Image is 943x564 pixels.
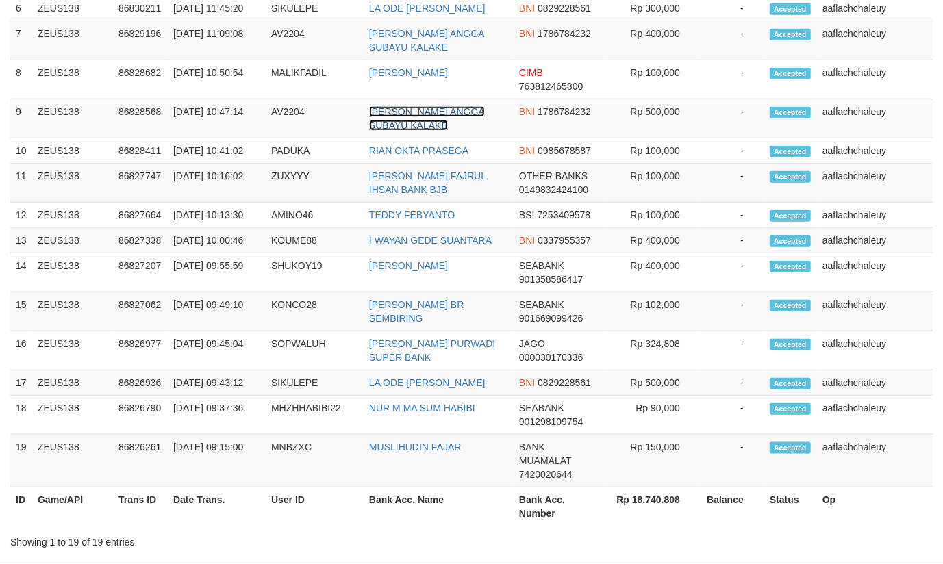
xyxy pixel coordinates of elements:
[770,210,811,222] span: Accepted
[701,370,764,396] td: -
[168,396,266,435] td: [DATE] 09:37:36
[770,29,811,40] span: Accepted
[10,331,32,370] td: 16
[113,138,168,164] td: 86828411
[364,487,514,526] th: Bank Acc. Name
[32,435,113,487] td: ZEUS138
[266,203,364,228] td: AMINO46
[10,253,32,292] td: 14
[32,21,113,60] td: ZEUS138
[701,138,764,164] td: -
[701,396,764,435] td: -
[519,184,588,195] span: Copy 0149832424100 to clipboard
[817,396,933,435] td: aaflachchaleuy
[168,253,266,292] td: [DATE] 09:55:59
[168,292,266,331] td: [DATE] 09:49:10
[538,235,591,246] span: Copy 0337955357 to clipboard
[701,203,764,228] td: -
[266,396,364,435] td: MHZHHABIBI22
[701,21,764,60] td: -
[10,203,32,228] td: 12
[10,370,32,396] td: 17
[266,228,364,253] td: KOUME88
[266,60,364,99] td: MALIKFADIL
[113,487,168,526] th: Trans ID
[701,487,764,526] th: Balance
[168,203,266,228] td: [DATE] 10:13:30
[10,396,32,435] td: 18
[369,299,464,324] a: [PERSON_NAME] BR SEMBIRING
[770,171,811,183] span: Accepted
[113,99,168,138] td: 86828568
[514,487,605,526] th: Bank Acc. Number
[817,164,933,203] td: aaflachchaleuy
[168,435,266,487] td: [DATE] 09:15:00
[605,487,701,526] th: Rp 18.740.808
[817,370,933,396] td: aaflachchaleuy
[113,396,168,435] td: 86826790
[770,3,811,15] span: Accepted
[605,370,701,396] td: Rp 500,000
[764,487,817,526] th: Status
[538,28,591,39] span: Copy 1786784232 to clipboard
[266,435,364,487] td: MNBZXC
[519,209,535,220] span: BSI
[10,530,383,549] div: Showing 1 to 19 of 19 entries
[10,292,32,331] td: 15
[32,138,113,164] td: ZEUS138
[701,228,764,253] td: -
[369,209,455,220] a: TEDDY FEBYANTO
[10,487,32,526] th: ID
[32,164,113,203] td: ZEUS138
[113,331,168,370] td: 86826977
[519,260,564,271] span: SEABANK
[519,106,535,117] span: BNI
[701,99,764,138] td: -
[369,260,448,271] a: [PERSON_NAME]
[168,138,266,164] td: [DATE] 10:41:02
[519,469,573,480] span: Copy 7420020644 to clipboard
[605,253,701,292] td: Rp 400,000
[113,203,168,228] td: 86827664
[10,228,32,253] td: 13
[817,228,933,253] td: aaflachchaleuy
[369,106,485,131] a: [PERSON_NAME] ANGGA SUBAYU KALAKE
[32,487,113,526] th: Game/API
[770,339,811,350] span: Accepted
[605,435,701,487] td: Rp 150,000
[266,253,364,292] td: SHUKOY19
[817,138,933,164] td: aaflachchaleuy
[32,253,113,292] td: ZEUS138
[817,435,933,487] td: aaflachchaleuy
[10,21,32,60] td: 7
[369,441,462,452] a: MUSLIHUDIN FAJAR
[701,164,764,203] td: -
[519,402,564,413] span: SEABANK
[817,203,933,228] td: aaflachchaleuy
[817,60,933,99] td: aaflachchaleuy
[113,228,168,253] td: 86827338
[770,378,811,389] span: Accepted
[519,28,535,39] span: BNI
[369,170,486,195] a: [PERSON_NAME] FAJRUL IHSAN BANK BJB
[519,313,583,324] span: Copy 901669099426 to clipboard
[519,235,535,246] span: BNI
[519,81,583,92] span: Copy 763812465800 to clipboard
[32,228,113,253] td: ZEUS138
[701,435,764,487] td: -
[168,164,266,203] td: [DATE] 10:16:02
[32,396,113,435] td: ZEUS138
[701,60,764,99] td: -
[113,164,168,203] td: 86827747
[113,253,168,292] td: 86827207
[168,99,266,138] td: [DATE] 10:47:14
[519,299,564,310] span: SEABANK
[369,402,475,413] a: NUR M MA SUM HABIBI
[770,403,811,415] span: Accepted
[266,370,364,396] td: SIKULEPE
[701,331,764,370] td: -
[817,292,933,331] td: aaflachchaleuy
[369,145,468,156] a: RIAN OKTA PRASEGA
[10,60,32,99] td: 8
[369,377,486,388] a: LA ODE [PERSON_NAME]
